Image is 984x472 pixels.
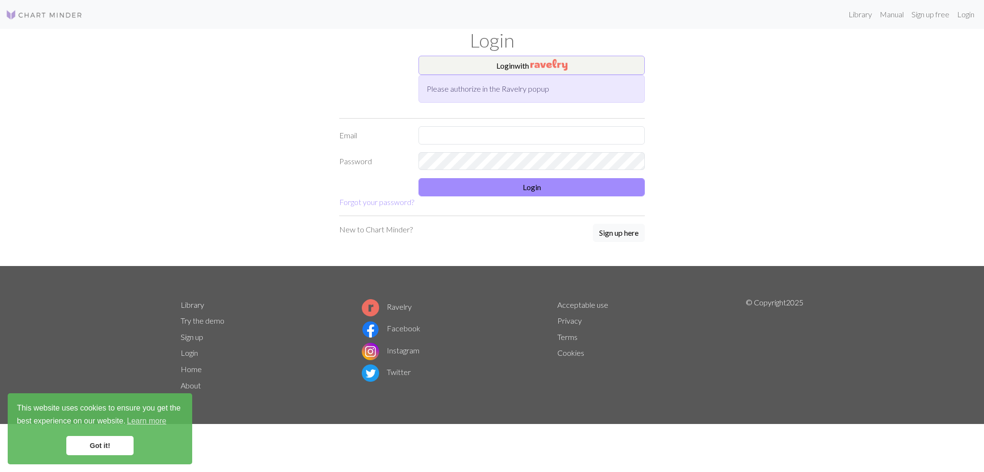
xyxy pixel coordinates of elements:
a: Ravelry [362,302,412,311]
a: Sign up here [593,224,645,243]
img: Twitter logo [362,364,379,382]
button: Login [418,178,645,196]
img: Ravelry logo [362,299,379,316]
a: Manual [876,5,908,24]
a: Library [181,300,204,309]
a: Instagram [362,346,419,355]
a: Twitter [362,367,411,376]
img: Ravelry [530,59,567,71]
h1: Login [175,29,809,52]
p: New to Chart Minder? [339,224,413,235]
a: Sign up [181,332,203,341]
a: Forgot your password? [339,197,414,206]
img: Instagram logo [362,343,379,360]
a: Login [181,348,198,357]
label: Email [333,126,413,145]
label: Password [333,152,413,170]
a: Cookies [557,348,584,357]
button: Loginwith [418,56,645,75]
a: Try the demo [181,316,224,325]
a: Library [845,5,876,24]
p: © Copyright 2025 [746,297,803,394]
a: Facebook [362,324,420,333]
a: Privacy [557,316,582,325]
a: Terms [557,332,578,341]
img: Logo [6,9,83,21]
a: Home [181,364,202,374]
a: Acceptable use [557,300,608,309]
div: cookieconsent [8,393,192,464]
a: Sign up free [908,5,953,24]
div: Please authorize in the Ravelry popup [418,75,645,103]
button: Sign up here [593,224,645,242]
a: dismiss cookie message [66,436,134,455]
span: This website uses cookies to ensure you get the best experience on our website. [17,402,183,428]
a: learn more about cookies [125,414,168,428]
a: Login [953,5,978,24]
img: Facebook logo [362,321,379,338]
a: About [181,381,201,390]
